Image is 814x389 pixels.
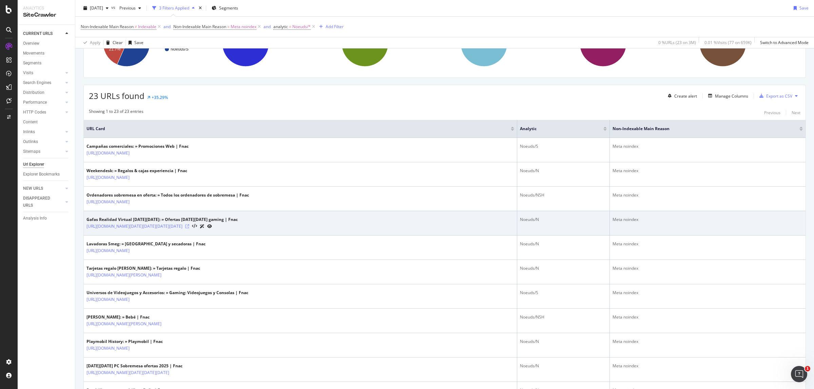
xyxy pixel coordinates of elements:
[23,11,70,19] div: SiteCrawler
[86,241,206,247] div: Lavadoras Smeg: » [GEOGRAPHIC_DATA] y secadoras | Fnac
[23,148,40,155] div: Sitemaps
[86,247,130,254] a: [URL][DOMAIN_NAME]
[23,215,70,222] a: Analysis Info
[171,47,189,52] text: Noeuds/S
[705,92,748,100] button: Manage Columns
[173,24,226,29] span: Non-Indexable Main Reason
[113,40,123,45] div: Clear
[138,22,156,32] span: Indexable
[207,223,212,230] a: URL Inspection
[23,50,44,57] div: Movements
[86,339,163,345] div: Playmobil History: » Playmobil | Fnac
[219,5,238,11] span: Segments
[316,23,344,31] button: Add Filter
[135,24,137,29] span: ≠
[159,5,189,11] div: 3 Filters Applied
[766,93,792,99] div: Export as CSV
[23,40,39,47] div: Overview
[23,60,41,67] div: Segments
[86,345,130,352] a: [URL][DOMAIN_NAME]
[192,224,197,229] button: View HTML Source
[150,3,197,14] button: 3 Filters Applied
[86,126,509,132] span: URL Card
[86,369,169,376] a: [URL][DOMAIN_NAME][DATE][DATE][DATE]
[792,108,800,117] button: Next
[791,3,809,14] button: Save
[658,40,696,45] div: 0 % URLs ( 23 on 3M )
[273,24,288,29] span: analytic
[23,109,46,116] div: HTTP Codes
[134,40,143,45] div: Save
[791,366,807,382] iframe: Intercom live chat
[23,30,63,37] a: CURRENT URLS
[163,24,171,29] div: and
[264,23,271,30] button: and
[23,79,63,86] a: Search Engines
[126,37,143,48] button: Save
[86,199,130,205] a: [URL][DOMAIN_NAME]
[613,290,803,296] div: Meta noindex
[292,22,311,32] span: Noeuds/*
[23,171,60,178] div: Explorer Bookmarks
[23,119,70,126] a: Content
[23,40,70,47] a: Overview
[760,40,809,45] div: Switch to Advanced Mode
[520,290,607,296] div: Noeuds/S
[613,265,803,271] div: Meta noindex
[704,40,752,45] div: 0.01 % Visits ( 77 on 659K )
[117,5,136,11] span: Previous
[86,265,200,271] div: Tarjetas regalo [PERSON_NAME]: » Tarjetas regalo | Fnac
[231,22,256,32] span: Meta noindex
[520,192,607,198] div: Noeuds/NSH
[23,99,63,106] a: Performance
[327,14,442,73] div: A chart.
[23,79,51,86] div: Search Engines
[23,148,63,155] a: Sitemaps
[86,150,130,157] a: [URL][DOMAIN_NAME]
[520,217,607,223] div: Noeuds/N
[23,185,43,192] div: NEW URLS
[109,47,120,52] text: 21.7%
[613,241,803,247] div: Meta noindex
[23,5,70,11] div: Analytics
[613,168,803,174] div: Meta noindex
[289,24,291,29] span: =
[227,24,230,29] span: =
[111,4,117,10] span: vs
[520,314,607,320] div: Noeuds/NSH
[613,126,789,132] span: Non-Indexable Main Reason
[665,90,697,101] button: Create alert
[674,93,697,99] div: Create alert
[23,161,44,168] div: Url Explorer
[23,138,38,145] div: Outlinks
[86,217,238,223] div: Gafas Realidad Virtual [DATE][DATE]: » Ofertas [DATE][DATE] gaming | Fnac
[613,314,803,320] div: Meta noindex
[805,366,810,371] span: 1
[613,363,803,369] div: Meta noindex
[613,217,803,223] div: Meta noindex
[715,93,748,99] div: Manage Columns
[89,90,144,101] span: 23 URLs found
[200,223,205,230] a: AI Url Details
[209,3,241,14] button: Segments
[23,60,70,67] a: Segments
[565,14,680,73] div: A chart.
[86,363,199,369] div: [DATE][DATE] PC Sobremesa ofertas 2025 | Fnac
[613,143,803,149] div: Meta noindex
[23,215,47,222] div: Analysis Info
[90,5,103,11] span: 2025 Oct. 1st
[520,168,607,174] div: Noeuds/N
[86,174,130,181] a: [URL][DOMAIN_NAME]
[764,108,780,117] button: Previous
[613,339,803,345] div: Meta noindex
[23,50,70,57] a: Movements
[757,90,792,101] button: Export as CSV
[117,3,144,14] button: Previous
[764,110,780,116] div: Previous
[86,290,248,296] div: Universos de Videojuegos y Accesorios: » Gaming: Videojuegos y Consolas | Fnac
[685,14,800,73] div: A chart.
[86,143,189,149] div: Campañas comerciales: » Promociones Web | Fnac
[86,296,130,303] a: [URL][DOMAIN_NAME]
[23,128,35,136] div: Inlinks
[520,363,607,369] div: Noeuds/N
